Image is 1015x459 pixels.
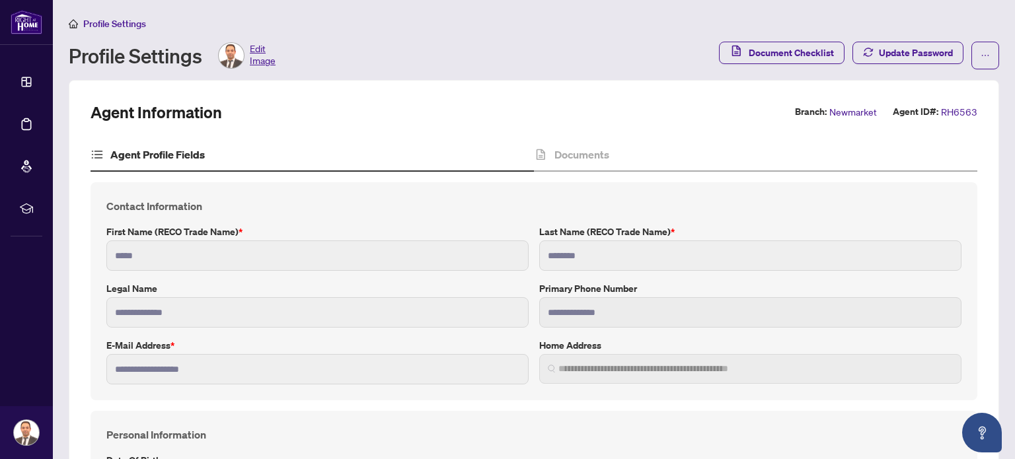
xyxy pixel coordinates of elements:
button: Document Checklist [719,42,845,64]
span: Profile Settings [83,18,146,30]
span: ellipsis [981,51,990,60]
button: Update Password [852,42,963,64]
label: Agent ID#: [893,104,938,120]
h4: Agent Profile Fields [110,147,205,162]
span: RH6563 [941,104,977,120]
img: Profile Icon [219,43,244,68]
label: Last Name (RECO Trade Name) [539,225,961,239]
span: home [69,19,78,28]
label: First Name (RECO Trade Name) [106,225,529,239]
label: Branch: [795,104,827,120]
label: Primary Phone Number [539,281,961,296]
h4: Documents [554,147,609,162]
label: Legal Name [106,281,529,296]
img: Profile Icon [14,420,39,445]
img: logo [11,10,42,34]
img: search_icon [548,365,556,372]
span: Update Password [879,42,953,63]
span: Document Checklist [749,42,834,63]
h4: Personal Information [106,427,961,442]
h4: Contact Information [106,198,961,214]
span: Newmarket [829,104,877,120]
button: Open asap [962,413,1002,452]
label: E-mail Address [106,338,529,353]
div: Profile Settings [69,42,276,69]
span: Edit Image [250,42,276,69]
label: Home Address [539,338,961,353]
h2: Agent Information [91,102,222,123]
